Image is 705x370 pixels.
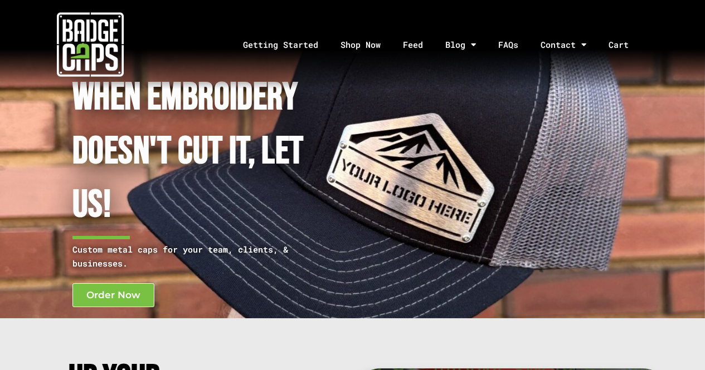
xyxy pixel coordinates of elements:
[232,16,329,74] a: Getting Started
[86,290,140,300] span: Order Now
[434,16,487,74] a: Blog
[329,16,392,74] a: Shop Now
[72,243,312,270] p: Custom metal caps for your team, clients, & businesses.
[597,16,654,74] a: Cart
[72,71,312,233] h1: When Embroidery Doesn't cut it, Let Us!
[57,11,124,78] img: badgecaps white logo with green acccent
[392,16,434,74] a: Feed
[72,283,154,307] a: Order Now
[487,16,529,74] a: FAQs
[529,16,597,74] a: Contact
[181,16,705,74] nav: Menu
